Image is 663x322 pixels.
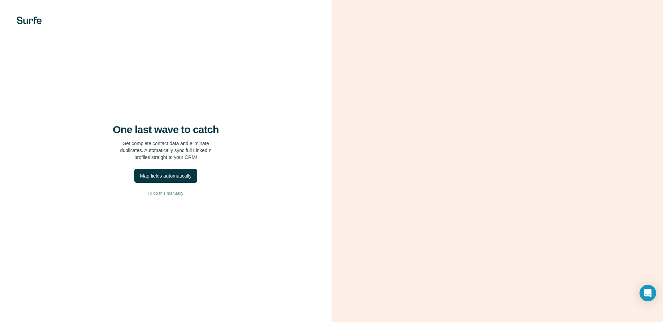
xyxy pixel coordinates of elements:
[148,190,183,197] span: I’ll do this manually
[140,172,191,179] div: Map fields automatically
[14,188,318,199] button: I’ll do this manually
[113,123,219,136] h4: One last wave to catch
[134,169,197,183] button: Map fields automatically
[640,285,656,301] div: Open Intercom Messenger
[17,17,42,24] img: Surfe's logo
[120,140,212,161] p: Get complete contact data and eliminate duplicates. Automatically sync full LinkedIn profiles str...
